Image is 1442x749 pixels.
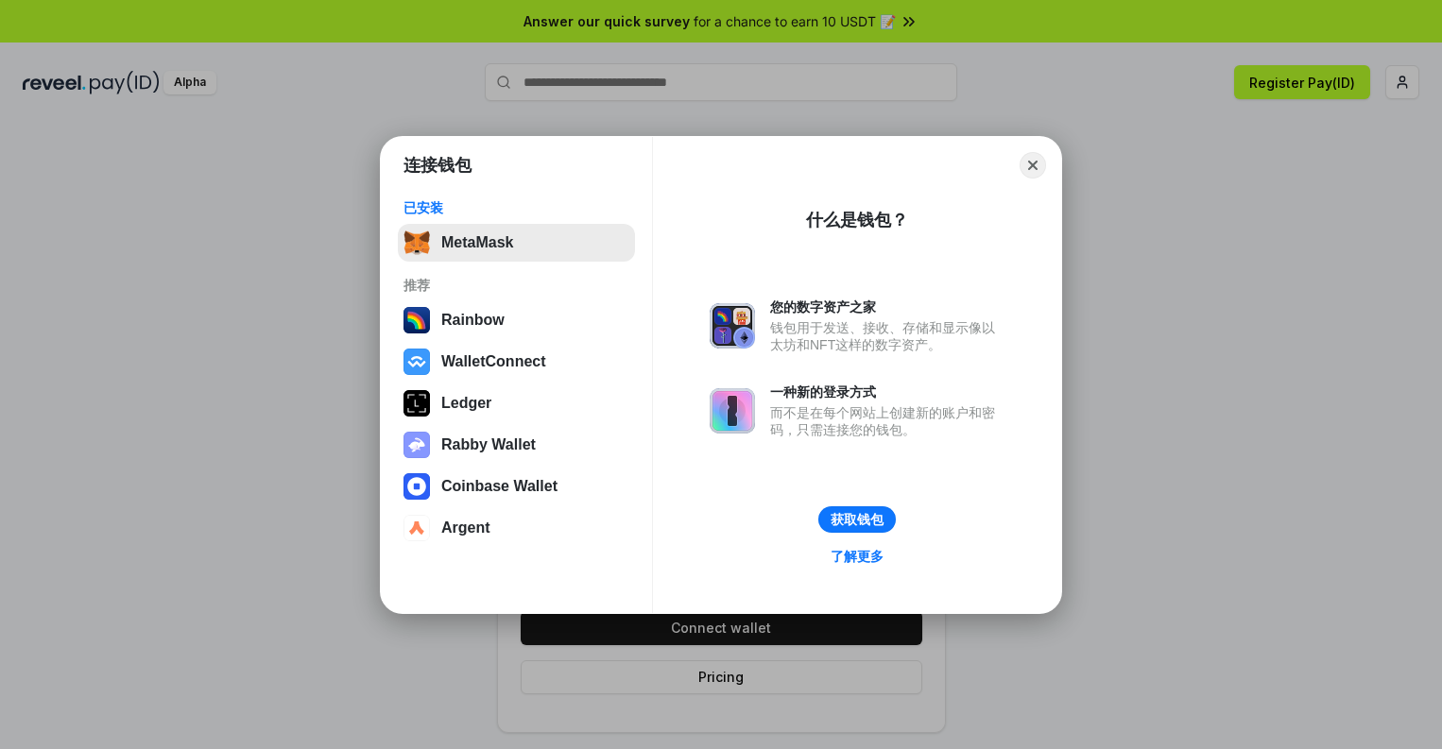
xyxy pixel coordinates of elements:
button: Close [1020,152,1046,179]
button: Ledger [398,384,635,422]
button: Coinbase Wallet [398,468,635,505]
div: 钱包用于发送、接收、存储和显示像以太坊和NFT这样的数字资产。 [770,319,1004,353]
div: 已安装 [403,199,629,216]
button: Rainbow [398,301,635,339]
div: 了解更多 [831,548,884,565]
div: 什么是钱包？ [806,209,908,231]
img: svg+xml,%3Csvg%20width%3D%2228%22%20height%3D%2228%22%20viewBox%3D%220%200%2028%2028%22%20fill%3D... [403,349,430,375]
div: 一种新的登录方式 [770,383,1004,400]
button: 获取钱包 [818,506,896,533]
img: svg+xml,%3Csvg%20fill%3D%22none%22%20height%3D%2233%22%20viewBox%3D%220%200%2035%2033%22%20width%... [403,230,430,256]
div: WalletConnect [441,353,546,370]
img: svg+xml,%3Csvg%20xmlns%3D%22http%3A%2F%2Fwww.w3.org%2F2000%2Fsvg%22%20fill%3D%22none%22%20viewBox... [710,388,755,434]
button: Rabby Wallet [398,426,635,464]
img: svg+xml,%3Csvg%20xmlns%3D%22http%3A%2F%2Fwww.w3.org%2F2000%2Fsvg%22%20fill%3D%22none%22%20viewBox... [403,432,430,458]
div: Ledger [441,395,491,412]
div: Argent [441,519,490,536]
a: 了解更多 [819,544,895,569]
div: Rainbow [441,312,505,329]
button: MetaMask [398,224,635,262]
div: Coinbase Wallet [441,478,558,495]
div: Rabby Wallet [441,436,536,453]
div: 获取钱包 [831,511,884,528]
div: MetaMask [441,234,513,251]
img: svg+xml,%3Csvg%20width%3D%22120%22%20height%3D%22120%22%20viewBox%3D%220%200%20120%20120%22%20fil... [403,307,430,333]
div: 推荐 [403,277,629,294]
div: 而不是在每个网站上创建新的账户和密码，只需连接您的钱包。 [770,404,1004,438]
img: svg+xml,%3Csvg%20width%3D%2228%22%20height%3D%2228%22%20viewBox%3D%220%200%2028%2028%22%20fill%3D... [403,473,430,500]
img: svg+xml,%3Csvg%20width%3D%2228%22%20height%3D%2228%22%20viewBox%3D%220%200%2028%2028%22%20fill%3D... [403,515,430,541]
button: Argent [398,509,635,547]
div: 您的数字资产之家 [770,298,1004,315]
button: WalletConnect [398,343,635,381]
img: svg+xml,%3Csvg%20xmlns%3D%22http%3A%2F%2Fwww.w3.org%2F2000%2Fsvg%22%20width%3D%2228%22%20height%3... [403,390,430,417]
img: svg+xml,%3Csvg%20xmlns%3D%22http%3A%2F%2Fwww.w3.org%2F2000%2Fsvg%22%20fill%3D%22none%22%20viewBox... [710,303,755,349]
h1: 连接钱包 [403,154,472,177]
